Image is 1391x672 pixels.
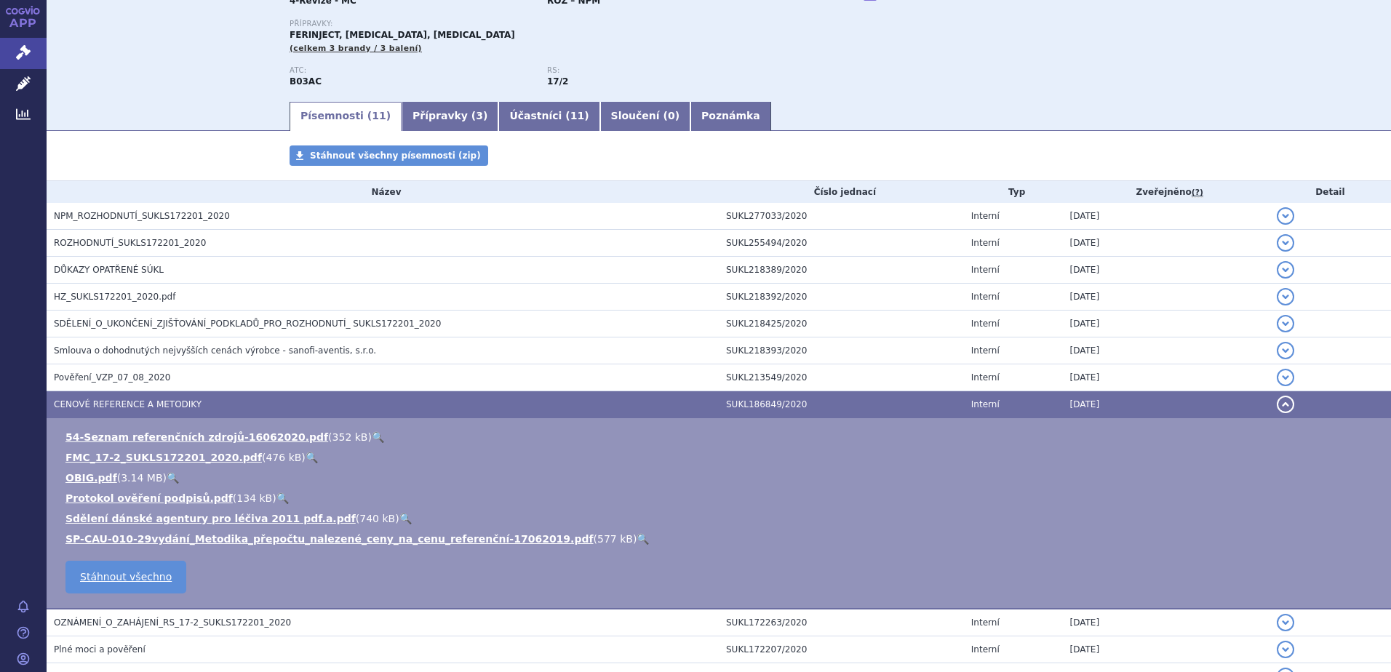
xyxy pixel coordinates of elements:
span: Stáhnout všechny písemnosti (zip) [310,151,481,161]
button: detail [1277,234,1294,252]
a: Sdělení dánské agentury pro léčiva 2011 pdf.a.pdf [65,513,356,524]
span: (celkem 3 brandy / 3 balení) [290,44,422,53]
span: Pověření_VZP_07_08_2020 [54,372,170,383]
th: Název [47,181,719,203]
a: 🔍 [167,472,179,484]
span: Interní [971,238,1000,248]
a: Sloučení (0) [600,102,690,131]
td: SUKL218389/2020 [719,257,964,284]
a: Stáhnout všechno [65,561,186,593]
th: Detail [1270,181,1391,203]
button: detail [1277,614,1294,631]
li: ( ) [65,491,1376,505]
span: 740 kB [359,513,395,524]
span: OZNÁMENÍ_O_ZAHÁJENÍ_RS_17-2_SUKLS172201_2020 [54,617,291,628]
th: Číslo jednací [719,181,964,203]
td: SUKL277033/2020 [719,203,964,230]
p: Přípravky: [290,20,805,28]
a: 🔍 [276,492,289,504]
span: Interní [971,265,1000,275]
p: ATC: [290,66,533,75]
td: SUKL218425/2020 [719,311,964,337]
span: Interní [971,372,1000,383]
td: SUKL218393/2020 [719,337,964,364]
span: 11 [372,110,386,121]
span: NPM_ROZHODNUTÍ_SUKLS172201_2020 [54,211,230,221]
td: [DATE] [1063,609,1270,636]
p: RS: [547,66,790,75]
li: ( ) [65,511,1376,526]
span: Interní [971,345,1000,356]
li: ( ) [65,450,1376,465]
td: [DATE] [1063,364,1270,391]
button: detail [1277,288,1294,305]
span: 0 [668,110,675,121]
th: Typ [964,181,1063,203]
li: ( ) [65,430,1376,444]
strong: léčiva k terapii anémií, trojmocné železo, parent. [547,76,568,87]
a: Účastníci (11) [498,102,599,131]
button: detail [1277,261,1294,279]
a: OBIG.pdf [65,472,117,484]
span: HZ_SUKLS172201_2020.pdf [54,292,175,302]
a: SP-CAU-010-29vydání_Metodika_přepočtu_nalezené_ceny_na_cenu_referenční-17062019.pdf [65,533,594,545]
a: Stáhnout všechny písemnosti (zip) [290,145,488,166]
span: FERINJECT, [MEDICAL_DATA], [MEDICAL_DATA] [290,30,515,40]
span: CENOVÉ REFERENCE A METODIKY [54,399,202,409]
a: FMC_17-2_SUKLS172201_2020.pdf [65,452,262,463]
button: detail [1277,369,1294,386]
a: Protokol ověření podpisů.pdf [65,492,233,504]
span: ROZHODNUTÍ_SUKLS172201_2020 [54,238,206,248]
a: 🔍 [399,513,412,524]
li: ( ) [65,471,1376,485]
span: Plné moci a pověření [54,644,146,655]
a: 🔍 [637,533,649,545]
a: 🔍 [372,431,384,443]
span: Interní [971,617,1000,628]
a: Písemnosti (11) [290,102,402,131]
td: [DATE] [1063,230,1270,257]
span: 134 kB [236,492,272,504]
span: Interní [971,399,1000,409]
span: Interní [971,644,1000,655]
td: [DATE] [1063,337,1270,364]
button: detail [1277,342,1294,359]
span: DŮKAZY OPATŘENÉ SÚKL [54,265,164,275]
td: SUKL186849/2020 [719,391,964,418]
td: [DATE] [1063,636,1270,663]
span: SDĚLENÍ_O_UKONČENÍ_ZJIŠŤOVÁNÍ_PODKLADŮ_PRO_ROZHODNUTÍ_ SUKLS172201_2020 [54,319,441,329]
span: 476 kB [266,452,301,463]
strong: ŽELEZO, PARENTERÁLNÍ PŘÍPRAVKY [290,76,322,87]
a: Přípravky (3) [402,102,498,131]
span: 577 kB [597,533,633,545]
td: SUKL172207/2020 [719,636,964,663]
td: SUKL172263/2020 [719,609,964,636]
button: detail [1277,207,1294,225]
td: [DATE] [1063,311,1270,337]
td: [DATE] [1063,203,1270,230]
td: SUKL255494/2020 [719,230,964,257]
span: 11 [570,110,584,121]
abbr: (?) [1192,188,1203,198]
span: Smlouva o dohodnutých nejvyšších cenách výrobce - sanofi-aventis, s.r.o. [54,345,376,356]
span: Interní [971,211,1000,221]
th: Zveřejněno [1063,181,1270,203]
span: 3 [476,110,483,121]
span: Interní [971,319,1000,329]
a: 54-Seznam referenčních zdrojů-16062020.pdf [65,431,328,443]
td: SUKL218392/2020 [719,284,964,311]
button: detail [1277,396,1294,413]
a: Poznámka [690,102,771,131]
td: [DATE] [1063,391,1270,418]
a: 🔍 [306,452,318,463]
td: SUKL213549/2020 [719,364,964,391]
td: [DATE] [1063,284,1270,311]
li: ( ) [65,532,1376,546]
button: detail [1277,315,1294,332]
span: Interní [971,292,1000,302]
span: 3.14 MB [121,472,162,484]
span: 352 kB [332,431,368,443]
button: detail [1277,641,1294,658]
td: [DATE] [1063,257,1270,284]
